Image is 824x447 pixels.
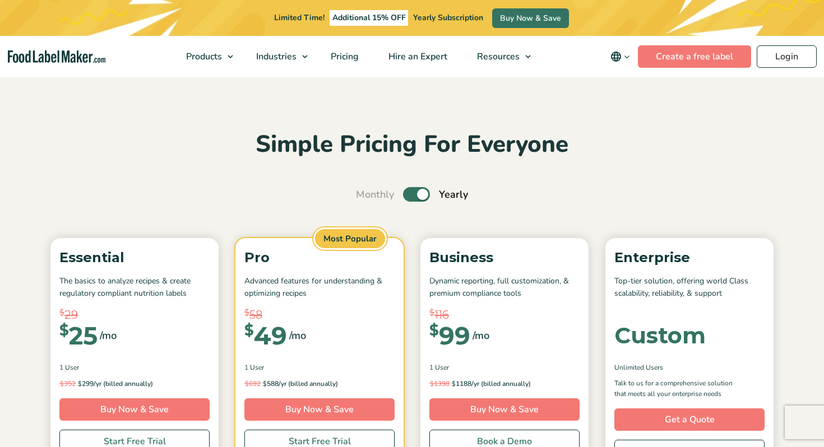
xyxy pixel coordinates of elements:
a: Buy Now & Save [429,398,580,421]
label: Toggle [403,187,430,202]
span: Products [183,50,223,63]
p: 1188/yr (billed annually) [429,378,580,389]
span: $ [59,306,64,319]
del: 692 [244,379,261,388]
del: 352 [59,379,76,388]
span: Unlimited Users [614,362,663,372]
span: $ [77,379,82,388]
span: $ [429,323,439,338]
span: Hire an Expert [385,50,448,63]
div: Custom [614,324,706,347]
a: Get a Quote [614,408,765,431]
del: 1398 [429,379,450,388]
p: Advanced features for understanding & optimizing recipes [244,275,395,300]
span: Industries [253,50,298,63]
p: Talk to us for a comprehensive solution that meets all your enterprise needs [614,378,743,399]
span: $ [429,379,434,388]
span: $ [429,306,434,319]
p: 299/yr (billed annually) [59,378,210,389]
p: Dynamic reporting, full customization, & premium compliance tools [429,275,580,300]
p: Business [429,247,580,268]
div: 49 [244,323,287,348]
span: 116 [434,306,449,323]
div: 25 [59,323,98,348]
span: $ [451,379,456,388]
a: Create a free label [638,45,751,68]
a: Buy Now & Save [492,8,569,28]
span: Resources [474,50,521,63]
span: /mo [100,328,117,343]
span: 1 User [429,362,449,372]
div: 99 [429,323,470,348]
a: Products [172,36,239,77]
span: Monthly [356,187,394,202]
a: Buy Now & Save [59,398,210,421]
p: Top-tier solution, offering world Class scalability, reliability, & support [614,275,765,300]
a: Buy Now & Save [244,398,395,421]
span: Most Popular [313,227,387,250]
span: 58 [249,306,262,323]
span: $ [244,379,249,388]
h2: Simple Pricing For Everyone [45,129,779,160]
span: /mo [289,328,306,343]
span: Additional 15% OFF [330,10,409,26]
span: $ [59,379,64,388]
p: The basics to analyze recipes & create regulatory compliant nutrition labels [59,275,210,300]
span: Yearly Subscription [413,12,483,23]
span: 1 User [59,362,79,372]
p: 588/yr (billed annually) [244,378,395,389]
span: 29 [64,306,78,323]
p: Enterprise [614,247,765,268]
span: Pricing [327,50,360,63]
span: $ [244,323,254,338]
a: Hire an Expert [374,36,460,77]
span: 1 User [244,362,264,372]
p: Essential [59,247,210,268]
span: Limited Time! [274,12,325,23]
p: Pro [244,247,395,268]
span: $ [262,379,267,388]
span: $ [59,323,69,338]
a: Resources [462,36,536,77]
a: Pricing [316,36,371,77]
a: Industries [242,36,313,77]
span: /mo [473,328,489,343]
span: $ [244,306,249,319]
a: Login [757,45,817,68]
span: Yearly [439,187,468,202]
